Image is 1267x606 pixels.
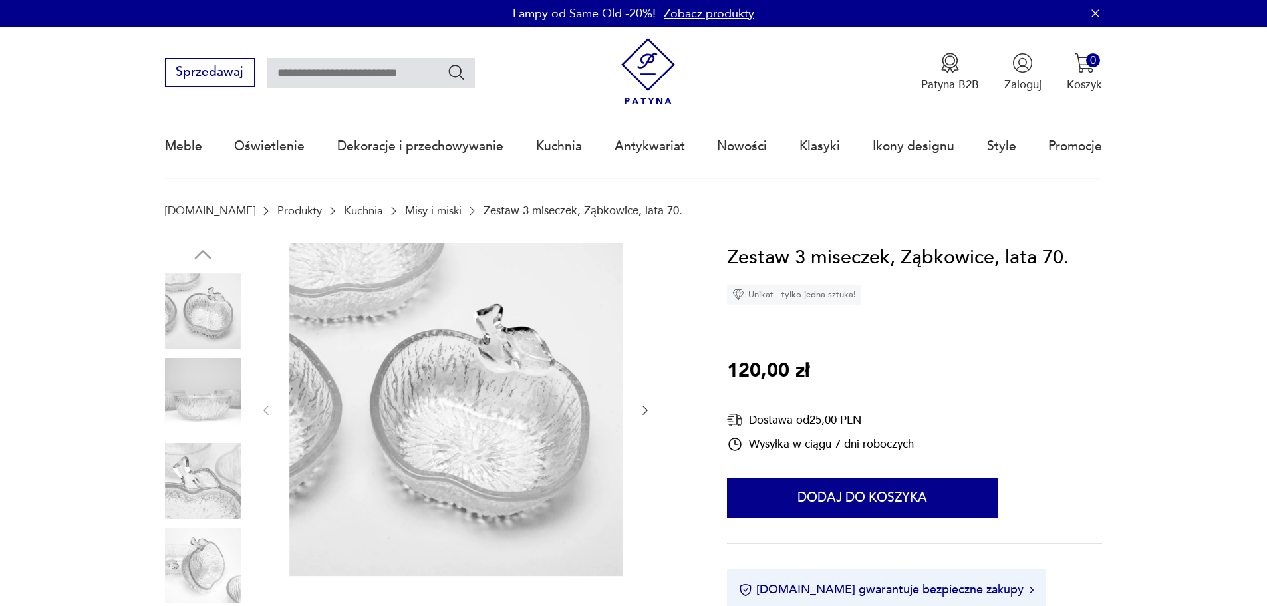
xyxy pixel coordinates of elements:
[739,581,1034,598] button: [DOMAIN_NAME] gwarantuje bezpieczne zakupy
[727,243,1069,273] h1: Zestaw 3 miseczek, Ząbkowice, lata 70.
[484,204,682,217] p: Zestaw 3 miseczek, Ząbkowice, lata 70.
[536,116,582,177] a: Kuchnia
[344,204,383,217] a: Kuchnia
[165,204,255,217] a: [DOMAIN_NAME]
[873,116,954,177] a: Ikony designu
[664,5,754,22] a: Zobacz produkty
[727,478,998,518] button: Dodaj do koszyka
[921,77,979,92] p: Patyna B2B
[1067,53,1102,92] button: 0Koszyk
[717,116,767,177] a: Nowości
[447,63,466,82] button: Szukaj
[165,116,202,177] a: Meble
[921,53,979,92] button: Patyna B2B
[987,116,1016,177] a: Style
[727,412,743,428] img: Ikona dostawy
[1030,587,1034,593] img: Ikona strzałki w prawo
[289,243,623,576] img: Zdjęcie produktu Zestaw 3 miseczek, Ząbkowice, lata 70.
[165,528,241,603] img: Zdjęcie produktu Zestaw 3 miseczek, Ząbkowice, lata 70.
[405,204,462,217] a: Misy i miski
[513,5,656,22] p: Lampy od Same Old -20%!
[165,443,241,519] img: Zdjęcie produktu Zestaw 3 miseczek, Ząbkowice, lata 70.
[165,273,241,349] img: Zdjęcie produktu Zestaw 3 miseczek, Ząbkowice, lata 70.
[615,116,685,177] a: Antykwariat
[727,436,914,452] div: Wysyłka w ciągu 7 dni roboczych
[739,583,752,597] img: Ikona certyfikatu
[921,53,979,92] a: Ikona medaluPatyna B2B
[940,53,960,73] img: Ikona medalu
[1067,77,1102,92] p: Koszyk
[337,116,503,177] a: Dekoracje i przechowywanie
[727,285,861,305] div: Unikat - tylko jedna sztuka!
[277,204,322,217] a: Produkty
[615,38,682,105] img: Patyna - sklep z meblami i dekoracjami vintage
[727,412,914,428] div: Dostawa od 25,00 PLN
[727,356,809,386] p: 120,00 zł
[732,289,744,301] img: Ikona diamentu
[1086,53,1100,67] div: 0
[799,116,840,177] a: Klasyki
[165,58,255,87] button: Sprzedawaj
[234,116,305,177] a: Oświetlenie
[1004,53,1042,92] button: Zaloguj
[1004,77,1042,92] p: Zaloguj
[1074,53,1095,73] img: Ikona koszyka
[165,68,255,78] a: Sprzedawaj
[1048,116,1102,177] a: Promocje
[165,358,241,434] img: Zdjęcie produktu Zestaw 3 miseczek, Ząbkowice, lata 70.
[1012,53,1033,73] img: Ikonka użytkownika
